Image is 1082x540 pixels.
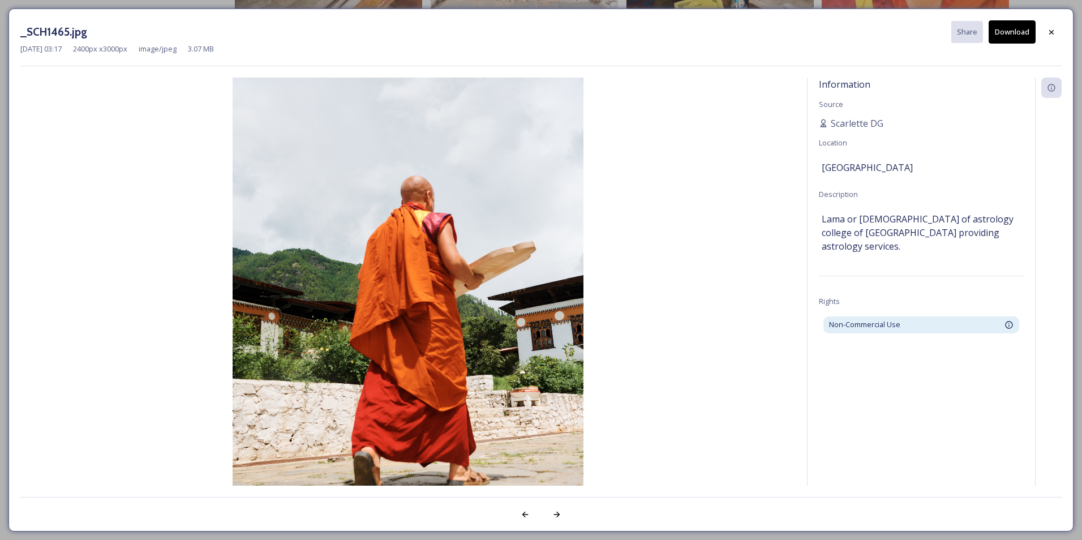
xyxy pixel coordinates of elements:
[989,20,1036,44] button: Download
[20,44,62,54] span: [DATE] 03:17
[819,78,870,91] span: Information
[20,24,87,40] h3: _SCH1465.jpg
[951,21,983,43] button: Share
[20,78,796,516] img: _SCH1465.jpg
[831,117,883,130] span: Scarlette DG
[73,44,127,54] span: 2400 px x 3000 px
[822,212,1021,253] span: Lama or [DEMOGRAPHIC_DATA] of astrology college of [GEOGRAPHIC_DATA] providing astrology services.
[819,138,847,148] span: Location
[829,319,900,330] span: Non-Commercial Use
[819,189,858,199] span: Description
[139,44,177,54] span: image/jpeg
[819,99,843,109] span: Source
[819,296,840,306] span: Rights
[188,44,214,54] span: 3.07 MB
[822,161,913,174] span: [GEOGRAPHIC_DATA]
